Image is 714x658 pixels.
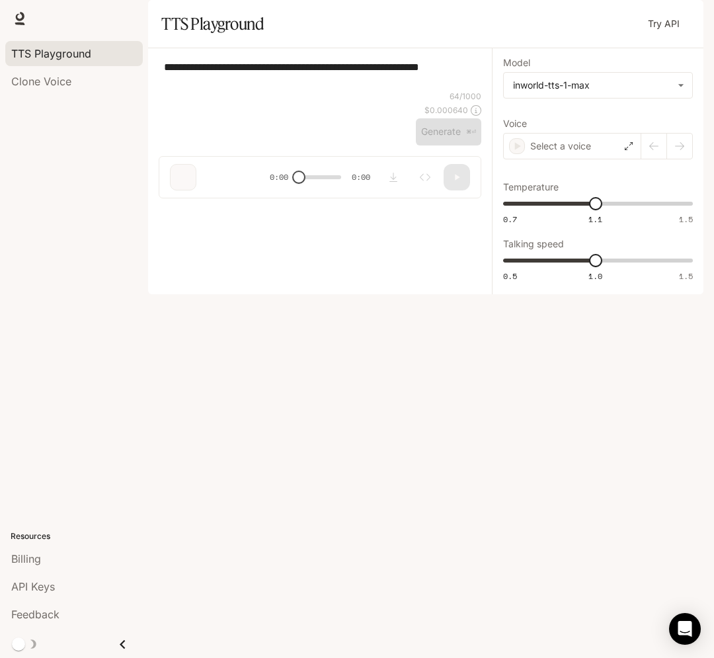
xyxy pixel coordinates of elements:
div: Open Intercom Messenger [669,613,701,645]
p: Talking speed [503,239,564,249]
span: 1.0 [588,270,602,282]
p: Select a voice [530,140,591,153]
span: 1.1 [588,214,602,225]
p: Temperature [503,183,559,192]
span: 0.5 [503,270,517,282]
span: 1.5 [679,270,693,282]
div: inworld-tts-1-max [513,79,671,92]
h1: TTS Playground [161,11,264,37]
p: $ 0.000640 [424,104,468,116]
span: 0.7 [503,214,517,225]
p: Model [503,58,530,67]
a: Try API [643,11,685,37]
span: 1.5 [679,214,693,225]
p: Voice [503,119,527,128]
div: inworld-tts-1-max [504,73,692,98]
p: 64 / 1000 [450,91,481,102]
